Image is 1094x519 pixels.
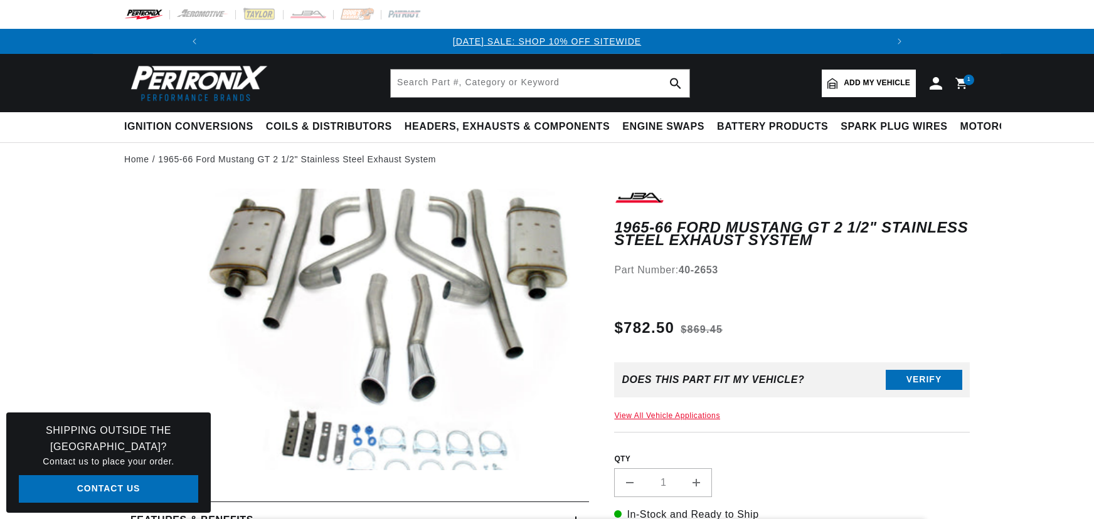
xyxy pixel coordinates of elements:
span: 1 [967,75,971,85]
span: Spark Plug Wires [841,120,947,134]
span: Motorcycle [960,120,1035,134]
span: Ignition Conversions [124,120,253,134]
span: Add my vehicle [844,77,910,89]
button: Translation missing: en.sections.announcements.next_announcement [887,29,912,54]
a: [DATE] SALE: SHOP 10% OFF SITEWIDE [453,36,641,46]
summary: Battery Products [711,112,834,142]
a: View All Vehicle Applications [614,411,720,420]
h1: 1965-66 Ford Mustang GT 2 1/2" Stainless Steel Exhaust System [614,221,970,247]
img: Pertronix [124,61,268,105]
span: Coils & Distributors [266,120,392,134]
summary: Motorcycle [954,112,1041,142]
summary: Engine Swaps [616,112,711,142]
slideshow-component: Translation missing: en.sections.announcements.announcement_bar [93,29,1001,54]
summary: Spark Plug Wires [834,112,953,142]
summary: Headers, Exhausts & Components [398,112,616,142]
div: Announcement [207,34,888,48]
input: Search Part #, Category or Keyword [391,70,689,97]
span: Headers, Exhausts & Components [405,120,610,134]
button: search button [662,70,689,97]
nav: breadcrumbs [124,152,970,166]
span: $782.50 [614,317,674,339]
div: Does This part fit My vehicle? [622,374,804,385]
button: Translation missing: en.sections.announcements.previous_announcement [182,29,207,54]
span: Engine Swaps [622,120,704,134]
a: 1965-66 Ford Mustang GT 2 1/2" Stainless Steel Exhaust System [158,152,436,166]
div: Part Number: [614,262,970,278]
h3: Shipping Outside the [GEOGRAPHIC_DATA]? [19,422,198,454]
summary: Ignition Conversions [124,112,260,142]
div: 1 of 3 [207,34,888,48]
a: Home [124,152,149,166]
summary: Coils & Distributors [260,112,398,142]
s: $869.45 [681,322,723,337]
button: Verify [886,370,962,390]
media-gallery: Gallery Viewer [124,189,589,476]
a: Contact Us [19,475,198,503]
strong: 40-2653 [679,265,718,275]
label: QTY [614,454,970,464]
span: Battery Products [717,120,828,134]
a: Add my vehicle [822,70,916,97]
p: Contact us to place your order. [19,454,198,468]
